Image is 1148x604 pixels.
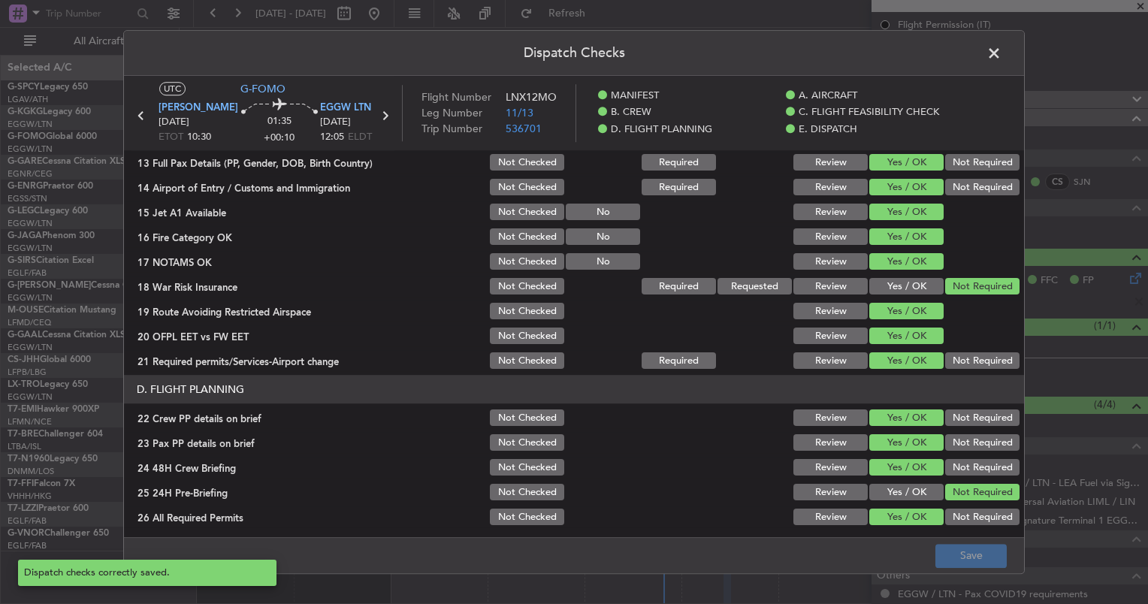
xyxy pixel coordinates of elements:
button: Yes / OK [869,204,944,221]
button: Yes / OK [869,485,944,501]
button: Not Required [945,435,1020,451]
button: Yes / OK [869,328,944,345]
button: Yes / OK [869,435,944,451]
button: Not Required [945,180,1020,196]
header: Dispatch Checks [124,31,1024,76]
button: Not Required [945,410,1020,427]
span: C. FLIGHT FEASIBILITY CHECK [799,106,939,121]
div: Dispatch checks correctly saved. [24,566,254,581]
button: Yes / OK [869,353,944,370]
button: Not Required [945,485,1020,501]
button: Not Required [945,460,1020,476]
button: Yes / OK [869,509,944,526]
button: Not Required [945,509,1020,526]
button: Yes / OK [869,460,944,476]
button: Not Required [945,155,1020,171]
button: Yes / OK [869,304,944,320]
button: Yes / OK [869,254,944,270]
button: Not Required [945,353,1020,370]
button: Yes / OK [869,229,944,246]
button: Not Required [945,279,1020,295]
button: Yes / OK [869,279,944,295]
button: Yes / OK [869,410,944,427]
button: Yes / OK [869,180,944,196]
button: Yes / OK [869,155,944,171]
